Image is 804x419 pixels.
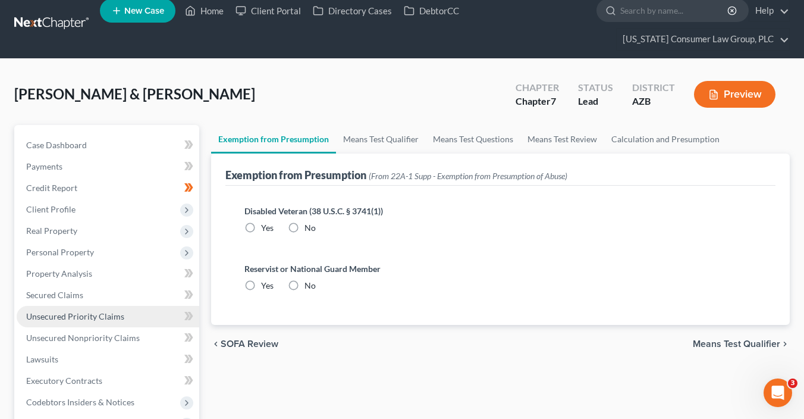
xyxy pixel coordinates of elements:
a: Means Test Review [520,125,604,154]
span: Property Analysis [26,268,92,279]
div: Lead [578,95,613,108]
div: Status [578,81,613,95]
i: chevron_right [780,339,790,349]
span: Yes [261,223,274,233]
a: Exemption from Presumption [211,125,336,154]
span: Yes [261,280,274,290]
span: [PERSON_NAME] & [PERSON_NAME] [14,85,255,102]
span: Lawsuits [26,354,58,364]
span: Real Property [26,226,77,236]
span: No [304,223,316,233]
a: Executory Contracts [17,370,199,392]
span: 3 [788,379,797,388]
span: (From 22A-1 Supp - Exemption from Presumption of Abuse) [369,171,567,181]
div: District [632,81,675,95]
span: SOFA Review [221,339,278,349]
div: Chapter [516,95,559,108]
button: Preview [694,81,775,108]
div: AZB [632,95,675,108]
span: Payments [26,161,62,171]
span: Unsecured Priority Claims [26,311,124,321]
a: Property Analysis [17,263,199,284]
span: Credit Report [26,183,77,193]
span: No [304,280,316,290]
a: Means Test Qualifier [336,125,426,154]
span: New Case [124,7,164,15]
a: Case Dashboard [17,135,199,156]
a: Calculation and Presumption [604,125,727,154]
a: Unsecured Priority Claims [17,306,199,327]
div: Exemption from Presumption [225,168,567,182]
span: 7 [551,95,556,107]
a: Credit Report [17,177,199,199]
a: Lawsuits [17,349,199,370]
a: Means Test Questions [426,125,520,154]
span: Means Test Qualifier [693,339,780,349]
span: Unsecured Nonpriority Claims [26,333,140,343]
a: Secured Claims [17,284,199,306]
span: Executory Contracts [26,376,102,386]
span: Secured Claims [26,290,83,300]
iframe: Intercom live chat [764,379,792,407]
button: chevron_left SOFA Review [211,339,278,349]
a: Unsecured Nonpriority Claims [17,327,199,349]
span: Codebtors Insiders & Notices [26,397,134,407]
a: Payments [17,156,199,177]
label: Reservist or National Guard Member [244,262,756,275]
span: Personal Property [26,247,94,257]
span: Case Dashboard [26,140,87,150]
span: Client Profile [26,204,76,214]
label: Disabled Veteran (38 U.S.C. § 3741(1)) [244,205,756,217]
button: Means Test Qualifier chevron_right [693,339,790,349]
a: [US_STATE] Consumer Law Group, PLC [617,29,789,50]
div: Chapter [516,81,559,95]
i: chevron_left [211,339,221,349]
